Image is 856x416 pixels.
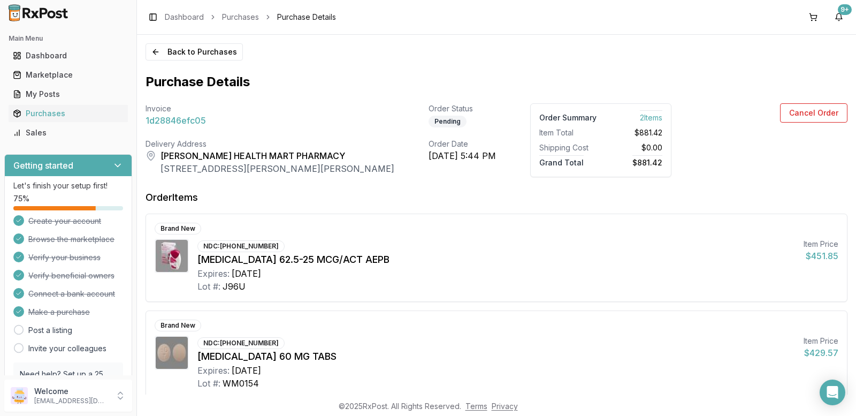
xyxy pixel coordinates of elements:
[28,252,101,263] span: Verify your business
[9,104,128,123] a: Purchases
[9,85,128,104] a: My Posts
[780,103,847,123] button: Cancel Order
[34,386,109,397] p: Welcome
[13,89,124,100] div: My Posts
[146,73,847,90] h1: Purchase Details
[155,320,201,331] div: Brand New
[4,105,132,122] button: Purchases
[28,307,90,317] span: Make a purchase
[232,364,261,377] div: [DATE]
[804,249,838,262] div: $451.85
[11,387,28,404] img: User avatar
[804,239,838,249] div: Item Price
[160,162,394,175] div: [STREET_ADDRESS][PERSON_NAME][PERSON_NAME]
[197,240,285,252] div: NDC: [PHONE_NUMBER]
[223,377,259,390] div: WM0154
[492,402,518,411] a: Privacy
[539,127,597,138] div: Item Total
[197,267,230,280] div: Expires:
[13,180,123,191] p: Let's finish your setup first!
[13,193,29,204] span: 75 %
[197,377,220,390] div: Lot #:
[13,50,124,61] div: Dashboard
[20,369,117,401] p: Need help? Set up a 25 minute call with our team to set up.
[28,270,114,281] span: Verify beneficial owners
[605,127,662,138] div: $881.42
[146,43,243,60] button: Back to Purchases
[820,380,845,405] div: Open Intercom Messenger
[804,336,838,346] div: Item Price
[4,47,132,64] button: Dashboard
[429,139,496,149] div: Order Date
[838,4,852,15] div: 9+
[4,66,132,84] button: Marketplace
[146,103,394,114] div: Invoice
[13,70,124,80] div: Marketplace
[4,4,73,21] img: RxPost Logo
[4,86,132,103] button: My Posts
[539,155,584,167] span: Grand Total
[232,267,261,280] div: [DATE]
[465,402,487,411] a: Terms
[146,114,206,127] span: 1d28846efc05
[9,46,128,65] a: Dashboard
[146,190,198,205] div: Order Items
[197,364,230,377] div: Expires:
[9,123,128,142] a: Sales
[223,280,246,293] div: J96U
[13,108,124,119] div: Purchases
[13,127,124,138] div: Sales
[13,159,73,172] h3: Getting started
[34,397,109,405] p: [EMAIL_ADDRESS][DOMAIN_NAME]
[804,346,838,359] div: $429.57
[28,289,115,299] span: Connect a bank account
[632,155,662,167] span: $881.42
[429,116,467,127] div: Pending
[830,9,847,26] button: 9+
[197,337,285,349] div: NDC: [PHONE_NUMBER]
[197,280,220,293] div: Lot #:
[9,34,128,43] h2: Main Menu
[28,234,114,245] span: Browse the marketplace
[539,112,597,123] div: Order Summary
[28,325,72,336] a: Post a listing
[539,142,597,153] div: Shipping Cost
[197,349,795,364] div: [MEDICAL_DATA] 60 MG TABS
[156,337,188,369] img: Brilinta 60 MG TABS
[146,139,394,149] div: Delivery Address
[165,12,336,22] nav: breadcrumb
[4,124,132,141] button: Sales
[197,252,795,267] div: [MEDICAL_DATA] 62.5-25 MCG/ACT AEPB
[165,12,204,22] a: Dashboard
[9,65,128,85] a: Marketplace
[156,240,188,272] img: Anoro Ellipta 62.5-25 MCG/ACT AEPB
[277,12,336,22] span: Purchase Details
[155,223,201,235] div: Brand New
[160,149,394,162] div: [PERSON_NAME] HEALTH MART PHARMACY
[28,216,101,226] span: Create your account
[640,110,662,122] span: 2 Item s
[429,149,496,162] div: [DATE] 5:44 PM
[605,142,662,153] div: $0.00
[429,103,496,114] div: Order Status
[222,12,259,22] a: Purchases
[28,343,106,354] a: Invite your colleagues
